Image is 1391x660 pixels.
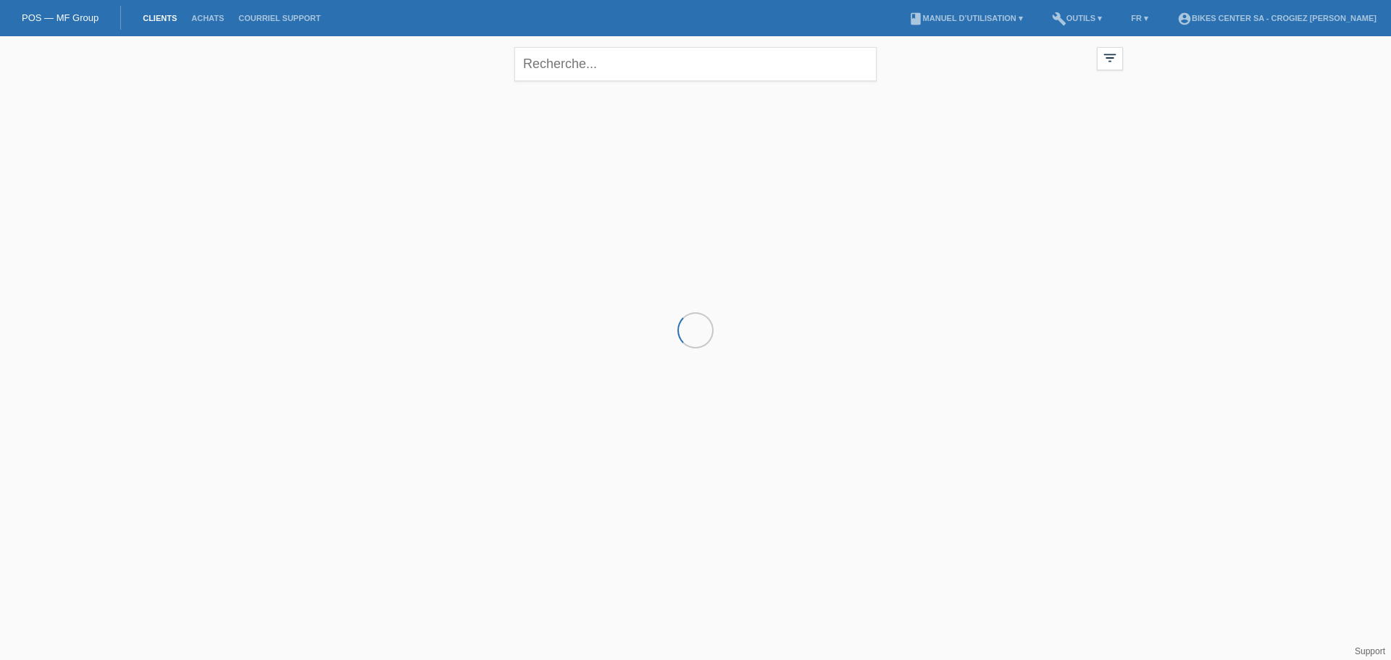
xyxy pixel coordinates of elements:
[231,14,327,22] a: Courriel Support
[22,12,99,23] a: POS — MF Group
[908,12,923,26] i: book
[184,14,231,22] a: Achats
[514,47,877,81] input: Recherche...
[1355,646,1385,656] a: Support
[1052,12,1066,26] i: build
[135,14,184,22] a: Clients
[1102,50,1118,66] i: filter_list
[1170,14,1384,22] a: account_circleBIKES CENTER SA - Crogiez [PERSON_NAME]
[1124,14,1156,22] a: FR ▾
[1045,14,1109,22] a: buildOutils ▾
[1177,12,1192,26] i: account_circle
[901,14,1030,22] a: bookManuel d’utilisation ▾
